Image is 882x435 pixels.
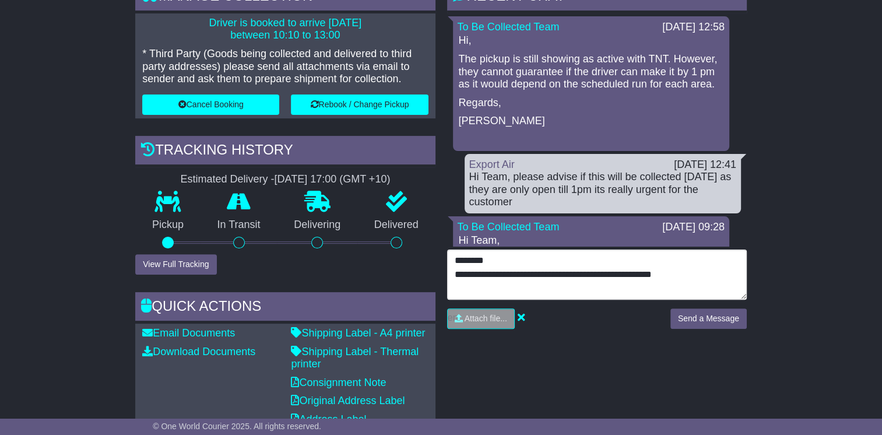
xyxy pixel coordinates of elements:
div: Estimated Delivery - [135,173,435,186]
a: To Be Collected Team [458,221,560,233]
div: Tracking history [135,136,435,167]
p: Pickup [135,219,201,231]
p: In Transit [201,219,277,231]
div: [DATE] 12:58 [662,21,725,34]
a: Shipping Label - Thermal printer [291,346,419,370]
a: Email Documents [142,327,235,339]
div: [DATE] 12:41 [674,159,736,171]
p: Delivering [277,219,357,231]
p: Hi, [459,34,723,47]
button: View Full Tracking [135,254,216,275]
div: [DATE] 09:28 [662,221,725,234]
p: * Third Party (Goods being collected and delivered to third party addresses) please send all atta... [142,48,428,86]
a: Original Address Label [291,395,405,406]
button: Cancel Booking [142,94,279,115]
p: Delivered [357,219,435,231]
button: Send a Message [670,308,747,329]
a: Consignment Note [291,377,386,388]
span: © One World Courier 2025. All rights reserved. [153,422,321,431]
button: Rebook / Change Pickup [291,94,428,115]
p: [PERSON_NAME] [459,115,723,128]
div: [DATE] 17:00 (GMT +10) [274,173,390,186]
a: To Be Collected Team [458,21,560,33]
p: Driver is booked to arrive [DATE] between 10:10 to 13:00 [142,17,428,42]
p: The pickup is still showing as active with TNT. However, they cannot guarantee if the driver can ... [459,53,723,91]
a: Address Label [291,413,366,425]
div: Hi Team, please advise if this will be collected [DATE] as they are only open till 1pm its really... [469,171,736,209]
a: Download Documents [142,346,255,357]
a: Export Air [469,159,515,170]
p: Hi Team, This is noted, we will proceed to rebook and ensure collection until 1 PM [DATE]. Regard... [459,234,723,322]
a: Shipping Label - A4 printer [291,327,425,339]
p: Regards, [459,97,723,110]
div: Quick Actions [135,292,435,324]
